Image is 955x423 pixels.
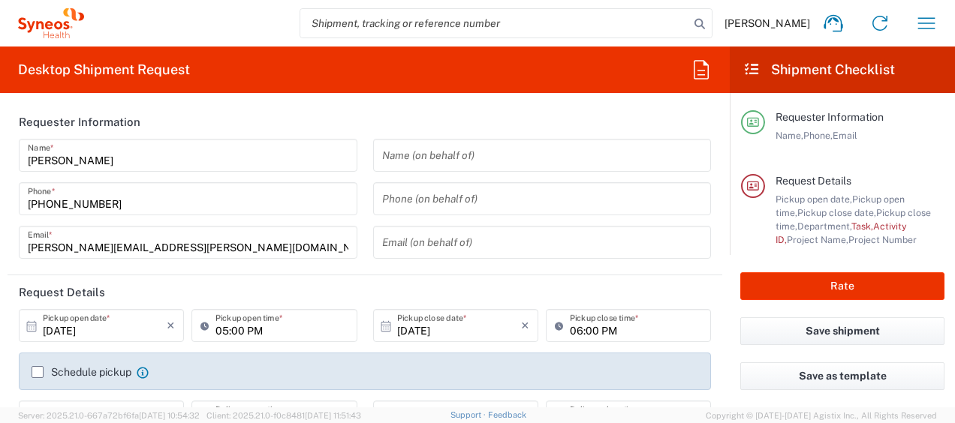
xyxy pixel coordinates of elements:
[851,220,873,232] span: Task,
[797,207,876,218] span: Pickup close date,
[776,130,803,141] span: Name,
[776,193,852,205] span: Pickup open date,
[725,16,810,30] span: [PERSON_NAME]
[521,313,529,337] i: ×
[18,411,200,420] span: Server: 2025.21.0-667a72bf6fa
[787,234,848,245] span: Project Name,
[797,220,851,232] span: Department,
[19,285,105,300] h2: Request Details
[776,175,851,187] span: Request Details
[19,115,140,130] h2: Requester Information
[740,362,944,390] button: Save as template
[743,61,895,79] h2: Shipment Checklist
[740,317,944,345] button: Save shipment
[803,130,833,141] span: Phone,
[706,409,937,422] span: Copyright © [DATE]-[DATE] Agistix Inc., All Rights Reserved
[167,313,175,337] i: ×
[300,9,689,37] input: Shipment, tracking or reference number
[139,411,200,420] span: [DATE] 10:54:32
[32,366,131,378] label: Schedule pickup
[848,234,917,245] span: Project Number
[488,410,526,419] a: Feedback
[450,410,488,419] a: Support
[206,411,361,420] span: Client: 2025.21.0-f0c8481
[18,61,190,79] h2: Desktop Shipment Request
[740,272,944,300] button: Rate
[776,111,884,123] span: Requester Information
[833,130,857,141] span: Email
[305,411,361,420] span: [DATE] 11:51:43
